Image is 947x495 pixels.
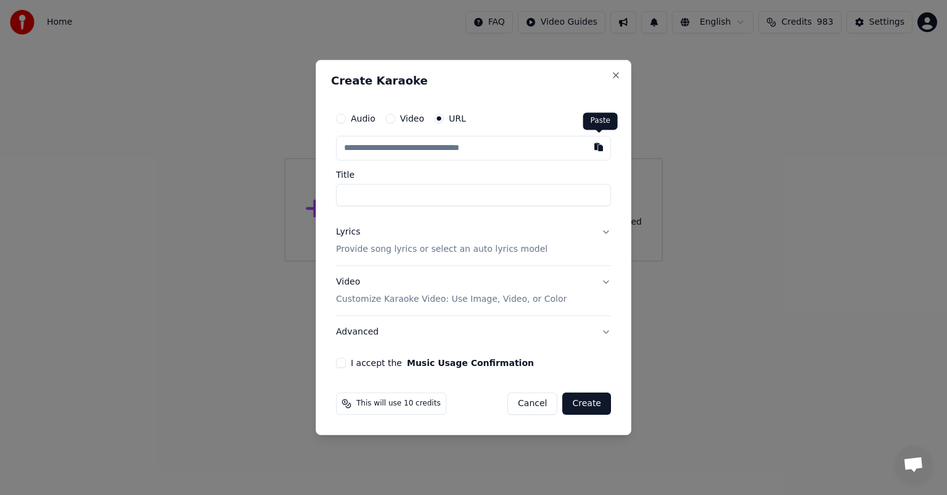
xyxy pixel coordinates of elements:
[400,114,424,123] label: Video
[336,243,547,256] p: Provide song lyrics or select an auto lyrics model
[562,393,611,415] button: Create
[336,216,611,265] button: LyricsProvide song lyrics or select an auto lyrics model
[336,276,567,306] div: Video
[449,114,466,123] label: URL
[336,226,360,238] div: Lyrics
[331,75,616,86] h2: Create Karaoke
[351,114,375,123] label: Audio
[351,359,534,367] label: I accept the
[336,316,611,348] button: Advanced
[336,293,567,306] p: Customize Karaoke Video: Use Image, Video, or Color
[507,393,557,415] button: Cancel
[356,399,441,409] span: This will use 10 credits
[336,266,611,315] button: VideoCustomize Karaoke Video: Use Image, Video, or Color
[583,112,618,130] div: Paste
[407,359,534,367] button: I accept the
[336,170,611,179] label: Title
